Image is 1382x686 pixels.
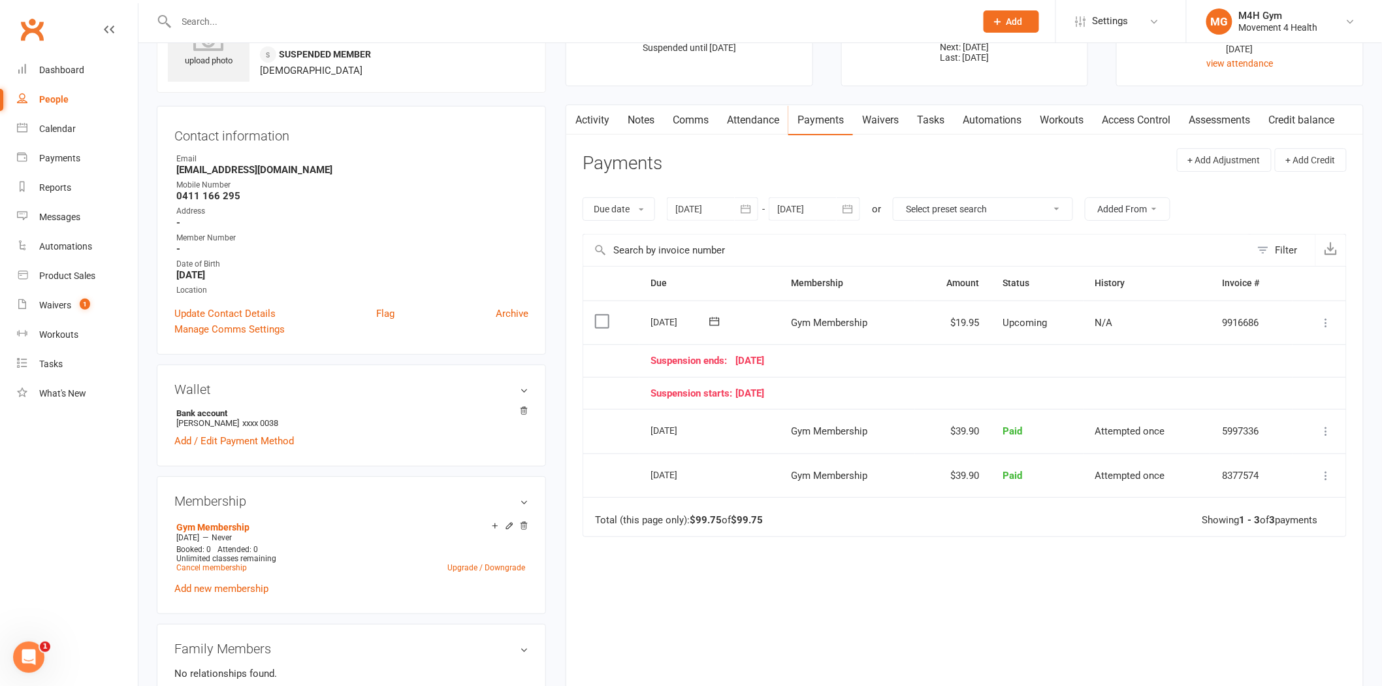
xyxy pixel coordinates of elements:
a: Payments [17,144,138,173]
div: M4H Gym [1239,10,1318,22]
a: Gym Membership [176,522,249,532]
p: No relationships found. [174,666,528,681]
div: Member Number [176,232,528,244]
a: Automations [954,105,1031,135]
td: 8377574 [1210,453,1293,498]
span: Gym Membership [791,470,867,482]
a: Assessments [1180,105,1260,135]
span: Paid [1003,425,1023,437]
strong: Bank account [176,408,522,418]
button: Added From [1085,197,1170,221]
a: Waivers [853,105,908,135]
span: Suspension starts: [651,388,736,399]
div: People [39,94,69,105]
span: Gym Membership [791,425,867,437]
div: Filter [1276,242,1298,258]
strong: $99.75 [690,514,722,526]
a: Flag [376,306,394,321]
div: Workouts [39,329,78,340]
th: Invoice # [1210,267,1293,300]
strong: 1 - 3 [1240,514,1261,526]
span: Suspension ends: [651,355,736,367]
strong: - [176,217,528,229]
div: [DATE] [1129,42,1351,56]
div: [DATE] [651,388,1281,399]
div: [DATE] [651,420,711,440]
span: [DEMOGRAPHIC_DATA] [260,65,362,76]
a: Archive [496,306,528,321]
div: upload photo [168,25,249,68]
div: What's New [39,388,86,399]
span: Booked: 0 [176,545,211,554]
a: Clubworx [16,13,48,46]
div: Total (this page only): of [595,515,763,526]
iframe: Intercom live chat [13,642,44,673]
h3: Payments [583,154,662,174]
div: MG [1206,8,1232,35]
td: 9916686 [1210,301,1293,345]
a: What's New [17,379,138,408]
div: or [872,201,881,217]
div: [DATE] [651,465,711,485]
div: Tasks [39,359,63,369]
span: Suspended until [DATE] [643,42,736,53]
th: History [1084,267,1210,300]
a: Activity [566,105,619,135]
div: Movement 4 Health [1239,22,1318,33]
th: Status [991,267,1084,300]
span: xxxx 0038 [242,418,278,428]
input: Search... [172,12,967,31]
span: Upcoming [1003,317,1048,329]
div: Calendar [39,123,76,134]
a: Credit balance [1260,105,1344,135]
a: Workouts [1031,105,1093,135]
span: 1 [80,299,90,310]
div: Dashboard [39,65,84,75]
button: + Add Credit [1275,148,1347,172]
div: — [173,532,528,543]
strong: [EMAIL_ADDRESS][DOMAIN_NAME] [176,164,528,176]
a: Manage Comms Settings [174,321,285,337]
div: Messages [39,212,80,222]
span: [DATE] [176,533,199,542]
a: Automations [17,232,138,261]
h3: Contact information [174,123,528,143]
div: Showing of payments [1202,515,1318,526]
strong: 0411 166 295 [176,190,528,202]
a: Reports [17,173,138,203]
strong: [DATE] [176,269,528,281]
td: 5997336 [1210,409,1293,453]
div: Email [176,153,528,165]
div: Automations [39,241,92,252]
span: Unlimited classes remaining [176,554,276,563]
span: Suspended member [279,49,371,59]
th: Due [639,267,780,300]
li: [PERSON_NAME] [174,406,528,430]
th: Membership [779,267,915,300]
span: Paid [1003,470,1023,482]
a: Add new membership [174,583,268,595]
div: [DATE] [651,355,1281,367]
div: Mobile Number [176,179,528,191]
h3: Family Members [174,642,528,656]
h3: Wallet [174,382,528,397]
a: Tasks [908,105,954,135]
a: Update Contact Details [174,306,276,321]
span: N/A [1095,317,1113,329]
h3: Membership [174,494,528,508]
div: Location [176,284,528,297]
span: Gym Membership [791,317,867,329]
a: Workouts [17,320,138,350]
td: $39.90 [915,409,991,453]
a: Notes [619,105,664,135]
span: Attempted once [1095,470,1165,482]
div: Address [176,205,528,218]
span: Never [212,533,232,542]
td: $19.95 [915,301,991,345]
a: Product Sales [17,261,138,291]
div: Reports [39,182,71,193]
a: Access Control [1093,105,1180,135]
td: $39.90 [915,453,991,498]
span: Attended: 0 [217,545,258,554]
strong: 3 [1270,514,1276,526]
